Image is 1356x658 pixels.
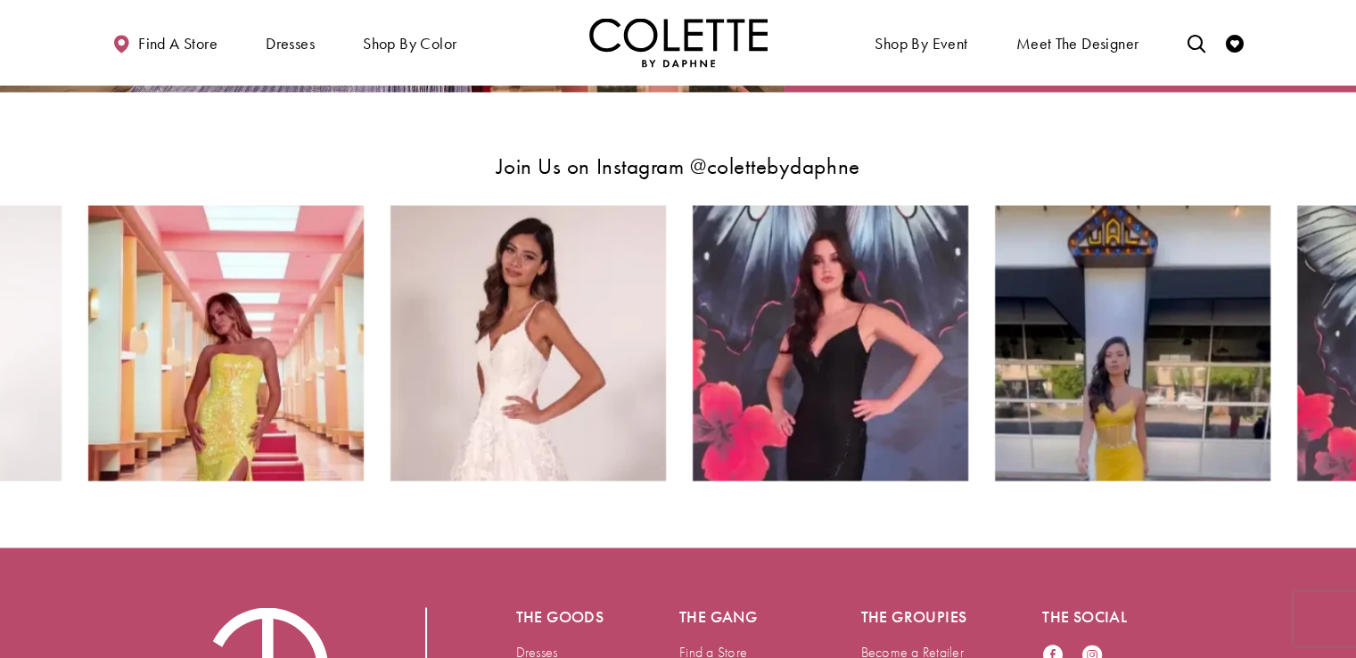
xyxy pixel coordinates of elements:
[358,18,461,67] span: Shop by color
[690,152,860,181] a: Opens in new tab
[1221,18,1248,67] a: Check Wishlist
[497,152,685,181] span: Join Us on Instagram
[875,35,967,53] span: Shop By Event
[679,607,790,625] h5: The gang
[693,205,968,481] a: Instagram Feed Action #0 - Opens in new tab
[861,607,972,625] h5: The groupies
[589,18,768,67] img: Colette by Daphne
[88,205,364,481] a: Instagram Feed Action #0 - Opens in new tab
[363,35,456,53] span: Shop by color
[589,18,768,67] a: Visit Home Page
[995,205,1270,481] a: Instagram Feed Action #0 - Opens in new tab
[870,18,972,67] span: Shop By Event
[261,18,319,67] span: Dresses
[108,18,222,67] a: Find a store
[390,205,666,481] a: Instagram Feed Action #0 - Opens in new tab
[516,607,609,625] h5: The goods
[1016,35,1139,53] span: Meet the designer
[266,35,315,53] span: Dresses
[1182,18,1209,67] a: Toggle search
[1042,607,1153,625] h5: The social
[1012,18,1144,67] a: Meet the designer
[138,35,218,53] span: Find a store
